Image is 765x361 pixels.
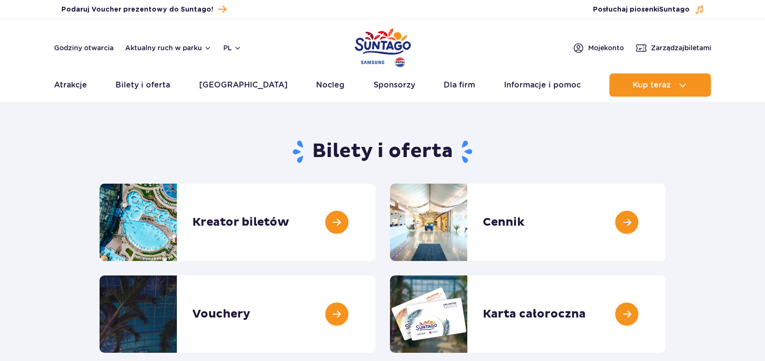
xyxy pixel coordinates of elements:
[199,73,288,97] a: [GEOGRAPHIC_DATA]
[355,24,411,69] a: Park of Poland
[54,73,87,97] a: Atrakcje
[223,43,242,53] button: pl
[635,42,711,54] a: Zarządzajbiletami
[115,73,170,97] a: Bilety i oferta
[54,43,114,53] a: Godziny otwarcia
[651,43,711,53] span: Zarządzaj biletami
[593,5,690,14] span: Posłuchaj piosenki
[444,73,475,97] a: Dla firm
[633,81,671,89] span: Kup teraz
[504,73,581,97] a: Informacje i pomoc
[316,73,345,97] a: Nocleg
[61,5,213,14] span: Podaruj Voucher prezentowy do Suntago!
[125,44,212,52] button: Aktualny ruch w parku
[100,139,665,164] h1: Bilety i oferta
[61,3,226,16] a: Podaruj Voucher prezentowy do Suntago!
[588,43,624,53] span: Moje konto
[593,5,704,14] button: Posłuchaj piosenkiSuntago
[609,73,711,97] button: Kup teraz
[374,73,415,97] a: Sponsorzy
[659,6,690,13] span: Suntago
[573,42,624,54] a: Mojekonto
